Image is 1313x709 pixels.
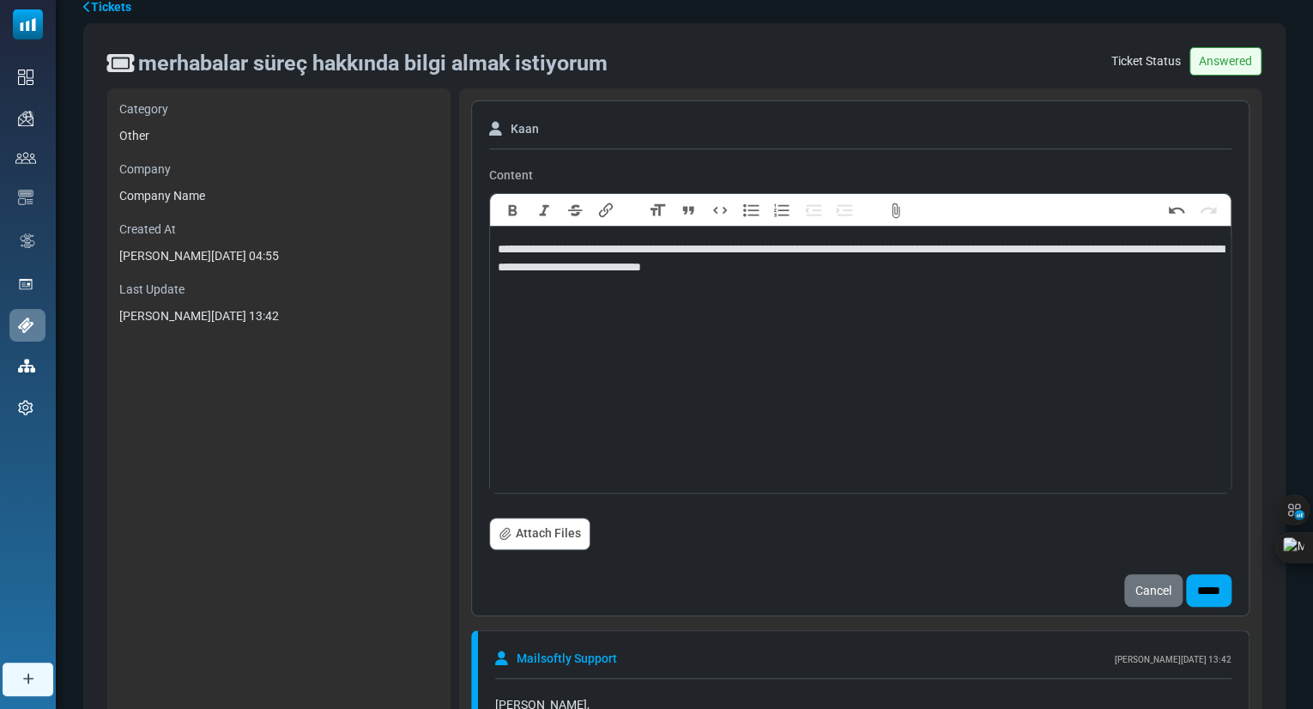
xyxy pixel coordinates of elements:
[119,127,439,145] div: Other
[119,247,439,265] div: [PERSON_NAME][DATE] 04:55
[704,201,735,220] button: Code
[489,518,590,550] button: Attach Files
[119,100,439,118] label: Category
[829,201,860,220] button: Increase Level
[517,650,617,668] span: Mailsoftly Support
[529,201,560,220] button: Italic
[18,231,37,251] img: workflow.svg
[1115,655,1231,664] span: [PERSON_NAME][DATE] 13:42
[13,9,43,39] img: mailsoftly_icon_blue_white.svg
[18,70,33,85] img: dashboard-icon.svg
[735,201,766,220] button: Bullets
[511,120,539,138] span: Kaan
[1189,47,1262,76] span: Answered
[18,190,33,205] img: email-templates-icon.svg
[1161,201,1192,220] button: Undo
[798,201,829,220] button: Decrease Level
[18,318,33,333] img: support-icon-active.svg
[880,201,911,220] button: Attach Files
[119,307,439,325] div: [PERSON_NAME][DATE] 13:42
[1193,201,1224,220] button: Redo
[18,400,33,415] img: settings-icon.svg
[642,201,673,220] button: Heading
[1124,574,1183,607] a: Cancel
[119,161,439,179] label: Company
[766,201,797,220] button: Numbers
[119,221,439,239] label: Created At
[119,187,439,205] div: Company Name
[18,276,33,292] img: landing_pages.svg
[18,111,33,126] img: campaigns-icon.png
[489,167,533,185] label: Content
[119,281,439,299] label: Last Update
[138,47,608,80] div: merhabalar süreç hakkında bilgi almak istiyorum
[673,201,704,220] button: Quote
[1111,47,1262,76] div: Ticket Status
[497,201,528,220] button: Bold
[560,201,590,220] button: Strikethrough
[590,201,621,220] button: Link
[15,152,36,164] img: contacts-icon.svg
